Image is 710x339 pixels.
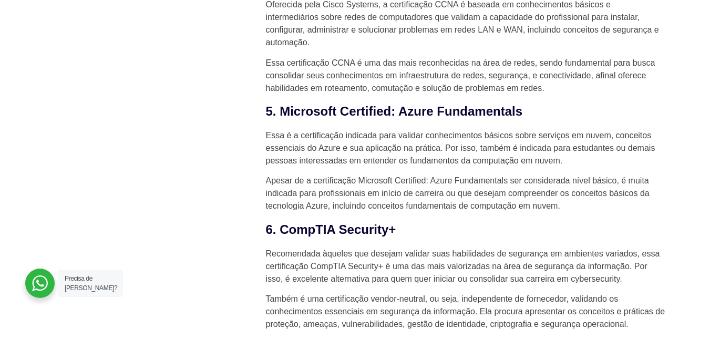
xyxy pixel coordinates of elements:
p: Apesar de a certificação Microsoft Certified: Azure Fundamentals ser considerada nível básico, é ... [266,174,665,212]
h3: 6. CompTIA Security+ [266,220,665,239]
span: Precisa de [PERSON_NAME]? [65,275,117,292]
div: Widget de chat [657,289,710,339]
iframe: Chat Widget [657,289,710,339]
p: Recomendada àqueles que desejam validar suas habilidades de segurança em ambientes variados, essa... [266,248,665,285]
p: Essa é a certificação indicada para validar conhecimentos básicos sobre serviços em nuvem, concei... [266,129,665,167]
p: Essa certificação CCNA é uma das mais reconhecidas na área de redes, sendo fundamental para busca... [266,57,665,95]
p: Também é uma certificação vendor-neutral, ou seja, independente de fornecedor, validando os conhe... [266,293,665,331]
h3: 5. Microsoft Certified: Azure Fundamentals [266,102,665,121]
